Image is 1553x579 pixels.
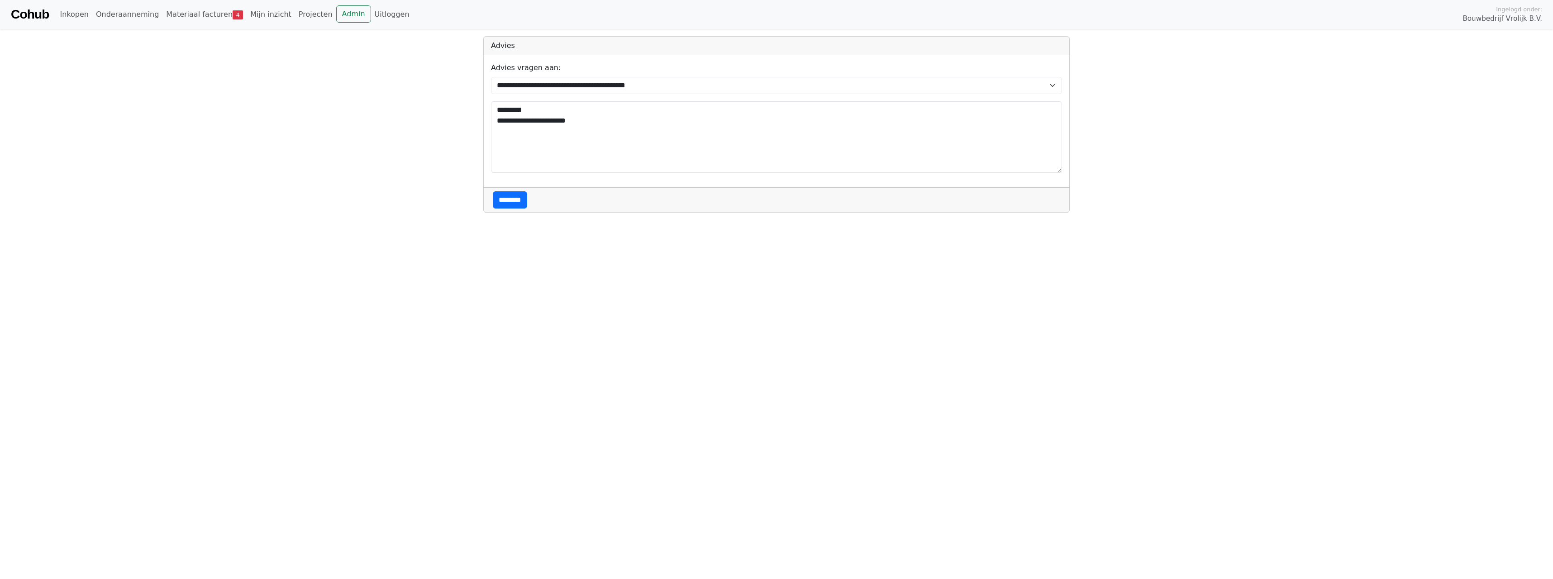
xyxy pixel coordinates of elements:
span: 4 [233,10,243,19]
a: Cohub [11,4,49,25]
a: Onderaanneming [92,5,162,24]
a: Projecten [295,5,336,24]
span: Bouwbedrijf Vrolijk B.V. [1462,14,1542,24]
label: Advies vragen aan: [491,62,561,73]
a: Inkopen [56,5,92,24]
a: Admin [336,5,371,23]
a: Materiaal facturen4 [162,5,247,24]
a: Mijn inzicht [247,5,295,24]
span: Ingelogd onder: [1496,5,1542,14]
div: Advies [484,37,1069,55]
a: Uitloggen [371,5,413,24]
